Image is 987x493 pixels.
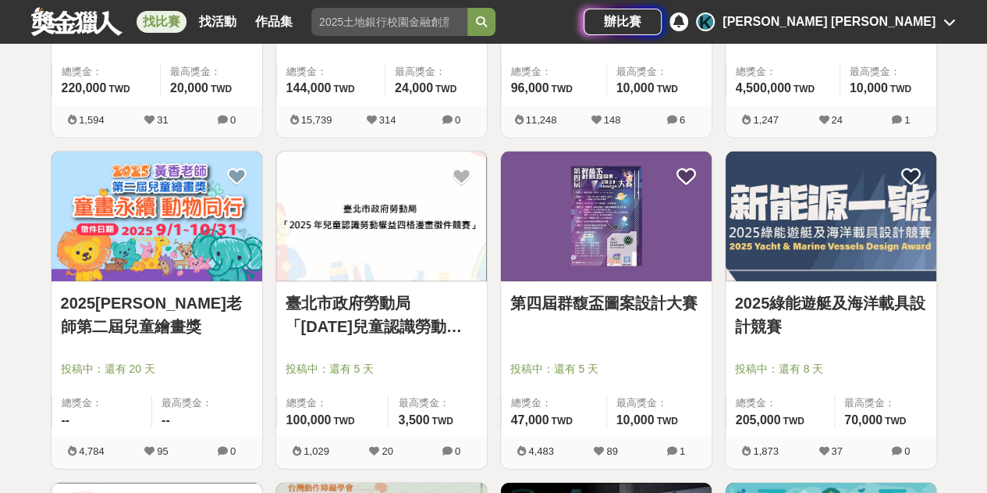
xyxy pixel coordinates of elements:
[286,395,379,411] span: 總獎金：
[211,84,232,95] span: TWD
[395,64,478,80] span: 最高獎金：
[170,64,253,80] span: 最高獎金：
[736,64,830,80] span: 總獎金：
[736,413,781,427] span: 205,000
[137,11,186,33] a: 找比賽
[249,11,299,33] a: 作品集
[604,114,621,126] span: 148
[170,81,208,95] span: 20,000
[616,413,655,427] span: 10,000
[526,114,557,126] span: 11,248
[722,13,936,31] div: [PERSON_NAME] [PERSON_NAME]
[398,395,477,411] span: 最高獎金：
[162,395,253,411] span: 最高獎金：
[276,152,487,282] img: Cover Image
[276,152,487,283] a: Cover Image
[79,114,105,126] span: 1,594
[844,395,927,411] span: 最高獎金：
[61,361,253,377] span: 投稿中：還有 20 天
[511,81,549,95] span: 96,000
[304,445,329,457] span: 1,029
[157,445,168,457] span: 95
[286,413,332,427] span: 100,000
[510,361,702,377] span: 投稿中：還有 5 天
[379,114,396,126] span: 314
[398,413,429,427] span: 3,500
[551,416,572,427] span: TWD
[62,64,151,80] span: 總獎金：
[616,395,702,411] span: 最高獎金：
[62,81,107,95] span: 220,000
[511,64,597,80] span: 總獎金：
[736,395,825,411] span: 總獎金：
[51,152,262,283] a: Cover Image
[528,445,554,457] span: 4,483
[831,114,842,126] span: 24
[736,81,791,95] span: 4,500,000
[193,11,243,33] a: 找活動
[735,361,927,377] span: 投稿中：還有 8 天
[435,84,456,95] span: TWD
[616,81,655,95] span: 10,000
[333,84,354,95] span: TWD
[584,9,662,35] a: 辦比賽
[230,445,236,457] span: 0
[79,445,105,457] span: 4,784
[62,395,143,411] span: 總獎金：
[162,413,170,427] span: --
[753,445,779,457] span: 1,873
[656,416,677,427] span: TWD
[680,445,685,457] span: 1
[382,445,392,457] span: 20
[656,84,677,95] span: TWD
[726,152,936,283] a: Cover Image
[616,64,702,80] span: 最高獎金：
[395,81,433,95] span: 24,000
[286,81,332,95] span: 144,000
[501,152,712,283] a: Cover Image
[108,84,130,95] span: TWD
[831,445,842,457] span: 37
[606,445,617,457] span: 89
[61,291,253,338] a: 2025[PERSON_NAME]老師第二屆兒童繪畫獎
[431,416,453,427] span: TWD
[230,114,236,126] span: 0
[890,84,911,95] span: TWD
[850,81,888,95] span: 10,000
[301,114,332,126] span: 15,739
[311,8,467,36] input: 2025土地銀行校園金融創意挑戰賽：從你出發 開啟智慧金融新頁
[286,64,375,80] span: 總獎金：
[904,445,910,457] span: 0
[286,361,478,377] span: 投稿中：還有 5 天
[455,445,460,457] span: 0
[551,84,572,95] span: TWD
[333,416,354,427] span: TWD
[511,413,549,427] span: 47,000
[455,114,460,126] span: 0
[157,114,168,126] span: 31
[510,291,702,315] a: 第四屆群馥盃圖案設計大賽
[62,413,70,427] span: --
[885,416,906,427] span: TWD
[850,64,927,80] span: 最高獎金：
[844,413,882,427] span: 70,000
[753,114,779,126] span: 1,247
[511,395,597,411] span: 總獎金：
[680,114,685,126] span: 6
[794,84,815,95] span: TWD
[501,152,712,282] img: Cover Image
[51,152,262,282] img: Cover Image
[696,13,715,31] div: K
[286,291,478,338] a: 臺北市政府勞動局「[DATE]兒童認識勞動權益四格漫畫徵件競賽」
[735,291,927,338] a: 2025綠能遊艇及海洋載具設計競賽
[783,416,804,427] span: TWD
[904,114,910,126] span: 1
[726,152,936,282] img: Cover Image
